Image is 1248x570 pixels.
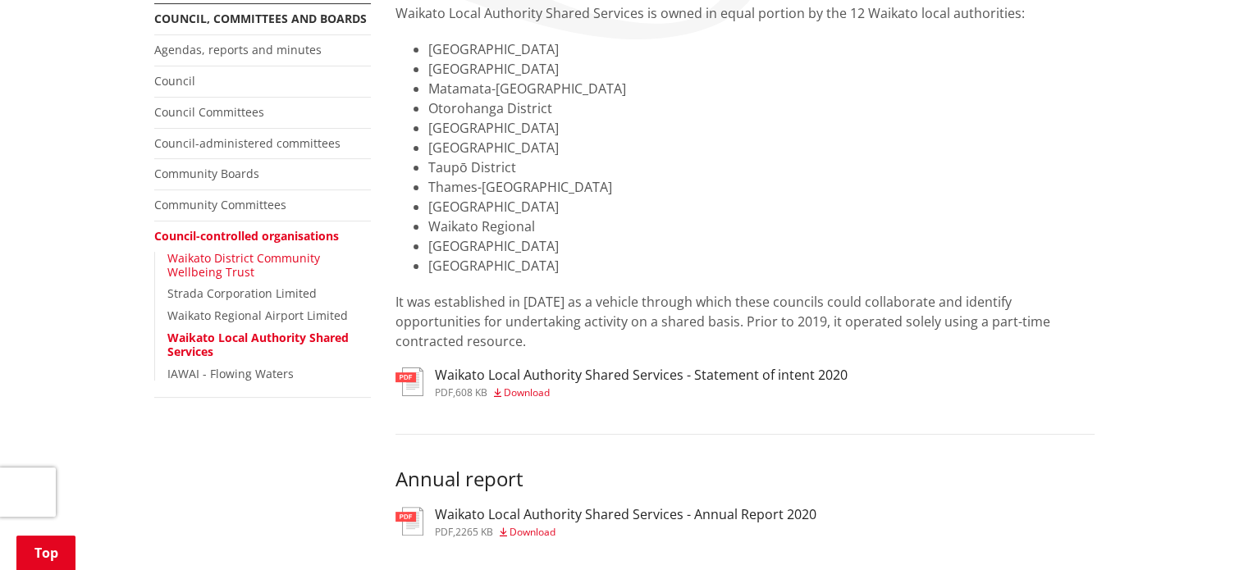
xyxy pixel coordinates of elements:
[435,385,453,399] span: pdf
[428,197,1095,217] li: [GEOGRAPHIC_DATA]
[428,79,1095,98] li: Matamata-[GEOGRAPHIC_DATA]
[154,42,322,57] a: Agendas, reports and minutes
[154,135,341,151] a: Council-administered committees
[395,507,816,536] a: Waikato Local Authority Shared Services - Annual Report 2020 pdf,2265 KB Download
[428,59,1095,79] li: [GEOGRAPHIC_DATA]
[395,367,848,397] a: Waikato Local Authority Shared Services - Statement of intent 2020 pdf,608 KB Download
[435,507,816,522] h3: Waikato Local Authority Shared Services - Annual Report 2020
[504,385,550,399] span: Download
[167,330,349,359] a: Waikato Local Authority Shared Services
[428,39,1095,59] li: [GEOGRAPHIC_DATA]
[395,467,1095,491] h3: Annual report
[154,104,264,120] a: Council Committees
[395,507,423,536] img: document-pdf.svg
[154,166,259,181] a: Community Boards
[154,73,195,89] a: Council
[428,98,1095,118] li: Otorohanga District
[154,11,367,26] a: Council, committees and boards
[395,367,423,396] img: document-pdf.svg
[435,525,453,539] span: pdf
[428,236,1095,256] li: [GEOGRAPHIC_DATA]
[435,527,816,537] div: ,
[395,292,1095,351] p: It was established in [DATE] as a vehicle through which these councils could collaborate and iden...
[167,285,317,301] a: Strada Corporation Limited
[1173,501,1232,560] iframe: Messenger Launcher
[428,138,1095,157] li: [GEOGRAPHIC_DATA]
[428,256,1095,276] li: [GEOGRAPHIC_DATA]
[455,385,487,399] span: 608 KB
[428,118,1095,138] li: [GEOGRAPHIC_DATA]
[16,536,75,570] a: Top
[428,177,1095,197] li: Thames-[GEOGRAPHIC_DATA]
[154,228,339,244] a: Council-controlled organisations
[154,197,286,212] a: Community Committees
[167,308,348,323] a: Waikato Regional Airport Limited
[167,250,320,280] a: Waikato District Community Wellbeing Trust
[435,367,848,383] h3: Waikato Local Authority Shared Services - Statement of intent 2020
[428,157,1095,177] li: Taupō District
[455,525,493,539] span: 2265 KB
[167,366,294,381] a: IAWAI - Flowing Waters
[428,217,1095,236] li: Waikato Regional
[510,525,555,539] span: Download
[435,388,848,398] div: ,
[395,3,1095,23] p: Waikato Local Authority Shared Services is owned in equal portion by the 12 Waikato local authori...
